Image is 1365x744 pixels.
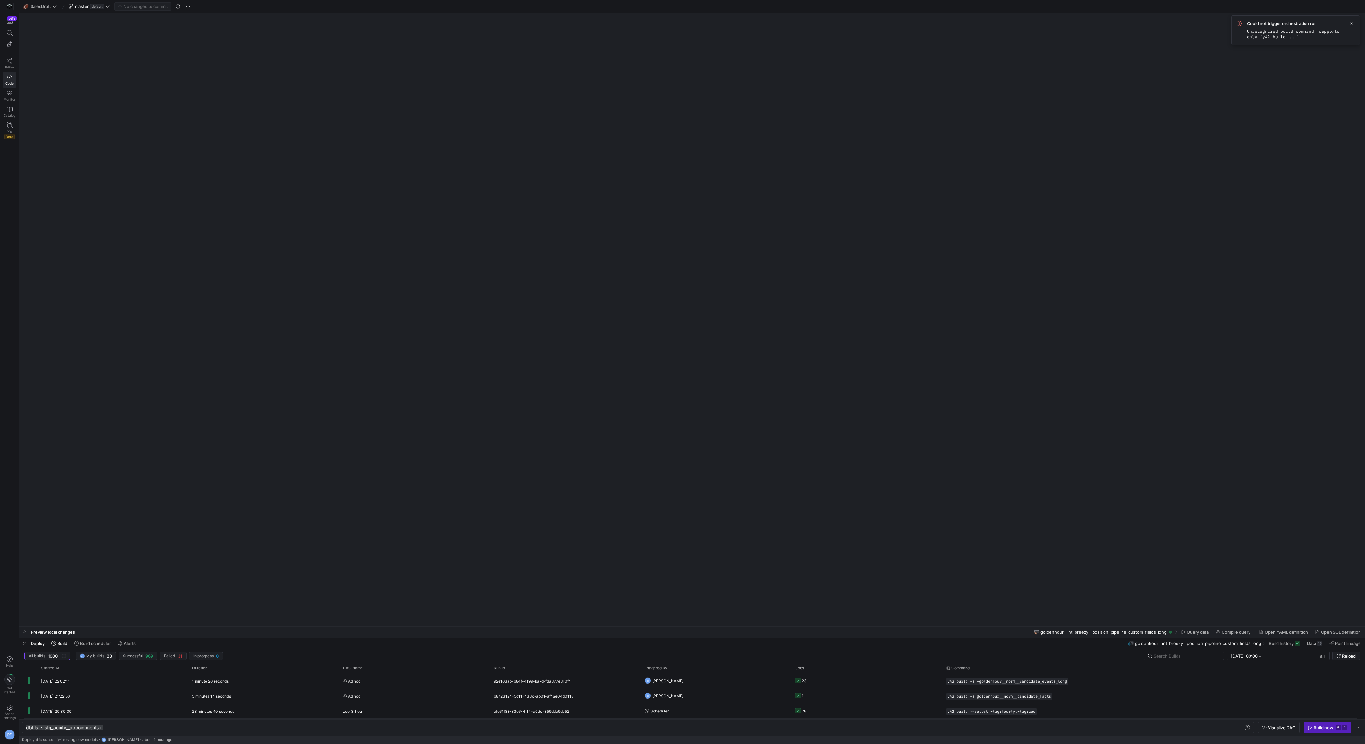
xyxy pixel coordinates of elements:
[1178,627,1212,638] button: Query data
[1304,722,1351,733] button: Build now⌘⏎
[80,641,111,646] span: Build scheduler
[1268,725,1296,730] span: Visualize DAG
[193,654,214,658] span: In progress
[1332,652,1360,660] button: Reload
[115,638,139,649] button: Alerts
[650,703,669,719] span: Scheduler
[24,673,1357,688] div: Press SPACE to select this row.
[7,16,17,21] div: 599
[3,671,16,696] button: Getstarted
[494,666,505,670] span: Run Id
[645,677,651,684] div: DZ
[29,654,45,658] span: All builds
[5,730,15,740] div: DZ
[192,694,231,699] y42-duration: 5 minutes 14 seconds
[802,688,804,703] div: 1
[4,712,16,720] span: Space settings
[1342,725,1347,730] kbd: ⏎
[5,81,14,85] span: Code
[343,666,363,670] span: DAG Name
[1312,627,1364,638] button: Open SQL definition
[7,130,12,133] span: PRs
[216,653,219,658] span: 0
[24,719,1357,734] div: Press SPACE to select this row.
[1317,641,1322,646] div: 15
[63,738,98,742] span: testing new models
[41,709,72,714] span: [DATE] 20:30:00
[1342,653,1356,658] span: Reload
[57,641,67,646] span: Build
[1269,641,1294,646] span: Build history
[802,703,806,719] div: 28
[3,56,16,72] a: Editor
[3,104,16,120] a: Catalog
[86,654,104,658] span: My builds
[1040,630,1167,635] span: goldenhour__int_breezy__position_pipeline_custom_fields_long
[1247,29,1340,40] code: Unrecognized build command, supports only `y42 build ...`
[90,4,104,9] span: default
[192,679,229,684] y42-duration: 1 minute 26 seconds
[56,736,174,744] button: testing new modelsDZ[PERSON_NAME]about 1 hour ago
[4,686,15,694] span: Get started
[4,113,15,117] span: Catalog
[3,72,16,88] a: Code
[343,704,363,719] span: zeo_3_hour
[3,1,16,12] a: https://storage.googleapis.com/y42-prod-data-exchange/images/Yf2Qvegn13xqq0DljGMI0l8d5Zqtiw36EXr8...
[652,673,683,688] span: [PERSON_NAME]
[192,666,207,670] span: Duration
[164,654,175,658] span: Failed
[1258,722,1300,733] button: Visualize DAG
[123,654,143,658] span: Successful
[1259,653,1261,658] span: –
[76,652,116,660] button: DZMy builds23
[1135,641,1261,646] span: goldenhour__int_breezy__position_pipeline_custom_fields_long
[343,689,486,704] span: Ad hoc
[1222,630,1250,635] span: Compile query
[31,4,51,9] span: SalesDraft
[652,688,683,703] span: [PERSON_NAME]
[31,641,45,646] span: Deploy
[490,688,641,703] div: b8723124-5c11-433c-ab01-af4ae04d0118
[5,65,14,69] span: Editor
[795,666,804,670] span: Jobs
[107,653,112,658] span: 23
[3,88,16,104] a: Monitor
[41,679,70,684] span: [DATE] 22:02:11
[142,738,172,742] span: about 1 hour ago
[71,638,114,649] button: Build scheduler
[1321,630,1361,635] span: Open SQL definition
[645,693,651,699] div: DZ
[119,652,157,660] button: Successful969
[3,702,16,722] a: Spacesettings
[3,120,16,142] a: PRsBeta
[22,738,53,742] span: Deploy this state:
[1262,653,1305,658] input: End datetime
[3,728,16,741] button: DZ
[23,4,28,9] span: 🏈
[68,2,112,11] button: masterdefault
[343,674,486,689] span: Ad hoc
[3,653,16,670] button: Help
[24,703,1357,719] div: Press SPACE to select this row.
[101,737,106,742] div: DZ
[160,652,187,660] button: Failed31
[1154,653,1219,658] input: Search Builds
[1231,653,1258,658] input: Start datetime
[4,134,15,139] span: Beta
[1187,630,1209,635] span: Query data
[24,688,1357,703] div: Press SPACE to select this row.
[1335,641,1361,646] span: Point lineage
[192,709,234,714] y42-duration: 23 minutes 40 seconds
[108,738,139,742] span: [PERSON_NAME]
[26,725,102,730] span: dbt ls -s stg_acuity__appointments+
[1314,725,1333,730] div: Build now
[1256,627,1311,638] button: Open YAML definition
[41,694,70,699] span: [DATE] 21:22:50
[48,653,60,658] span: 1000+
[5,663,14,667] span: Help
[6,3,13,10] img: https://storage.googleapis.com/y42-prod-data-exchange/images/Yf2Qvegn13xqq0DljGMI0l8d5Zqtiw36EXr8...
[1307,641,1316,646] span: Data
[948,709,1035,714] span: y42 build --select +tag:hourly,+tag:zeo
[343,719,378,734] span: brighthouse_3_hour
[75,4,89,9] span: master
